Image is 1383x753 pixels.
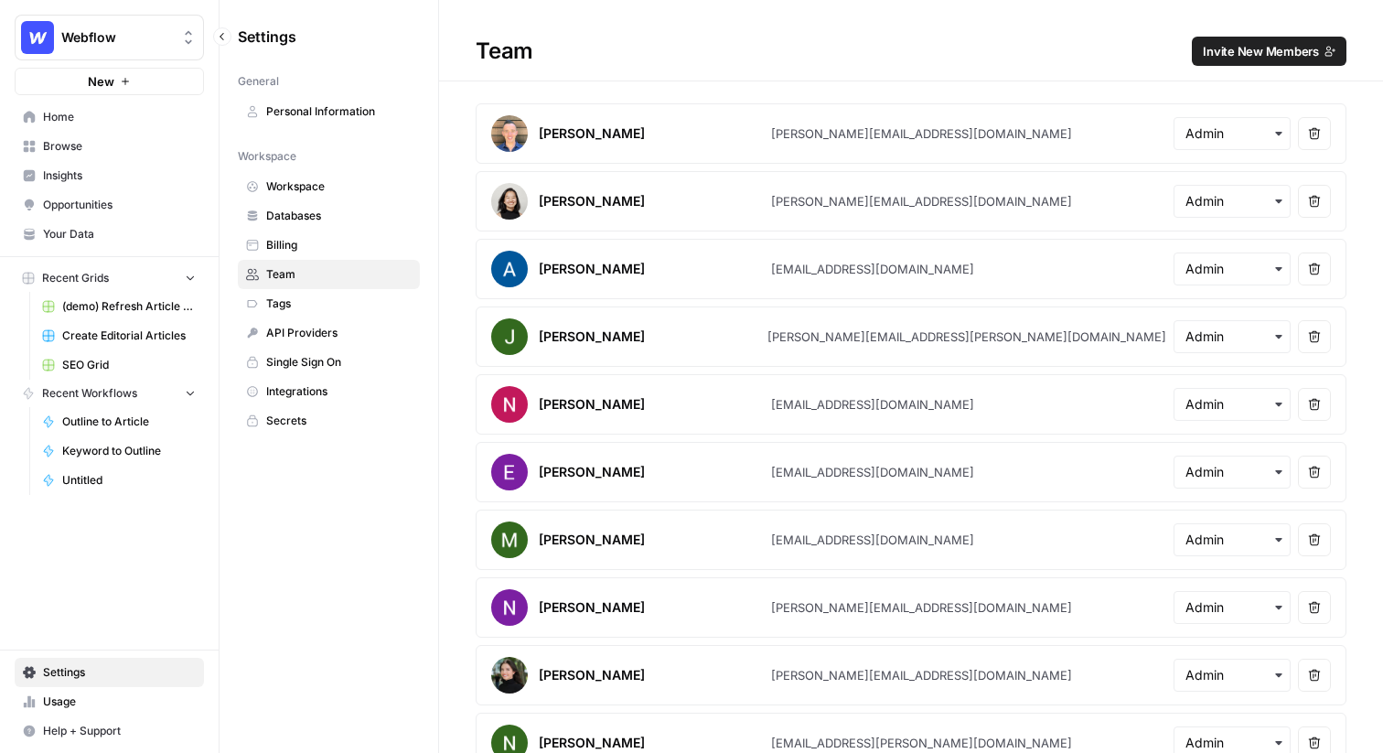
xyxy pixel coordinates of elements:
[42,385,137,402] span: Recent Workflows
[15,15,204,60] button: Workspace: Webflow
[1185,395,1279,414] input: Admin
[15,68,204,95] button: New
[771,598,1072,617] div: [PERSON_NAME][EMAIL_ADDRESS][DOMAIN_NAME]
[1185,260,1279,278] input: Admin
[439,37,1383,66] div: Team
[491,589,528,626] img: avatar
[21,21,54,54] img: Webflow Logo
[1185,598,1279,617] input: Admin
[266,103,412,120] span: Personal Information
[61,28,172,47] span: Webflow
[1185,734,1279,752] input: Admin
[1185,666,1279,684] input: Admin
[43,109,196,125] span: Home
[238,172,420,201] a: Workspace
[88,72,114,91] span: New
[15,687,204,716] a: Usage
[539,192,645,210] div: [PERSON_NAME]
[34,466,204,495] a: Untitled
[62,443,196,459] span: Keyword to Outline
[238,318,420,348] a: API Providers
[266,208,412,224] span: Databases
[42,270,109,286] span: Recent Grids
[771,124,1072,143] div: [PERSON_NAME][EMAIL_ADDRESS][DOMAIN_NAME]
[15,190,204,220] a: Opportunities
[539,328,645,346] div: [PERSON_NAME]
[1185,192,1279,210] input: Admin
[15,716,204,746] button: Help + Support
[491,115,528,152] img: avatar
[34,321,204,350] a: Create Editorial Articles
[491,251,528,287] img: avatar
[539,598,645,617] div: [PERSON_NAME]
[43,694,196,710] span: Usage
[539,463,645,481] div: [PERSON_NAME]
[238,260,420,289] a: Team
[1185,328,1279,346] input: Admin
[491,183,528,220] img: avatar
[15,102,204,132] a: Home
[1192,37,1346,66] button: Invite New Members
[15,161,204,190] a: Insights
[238,231,420,260] a: Billing
[539,124,645,143] div: [PERSON_NAME]
[43,167,196,184] span: Insights
[266,354,412,371] span: Single Sign On
[539,666,645,684] div: [PERSON_NAME]
[771,395,974,414] div: [EMAIL_ADDRESS][DOMAIN_NAME]
[34,436,204,466] a: Keyword to Outline
[1203,42,1319,60] span: Invite New Members
[15,220,204,249] a: Your Data
[539,531,645,549] div: [PERSON_NAME]
[43,664,196,681] span: Settings
[266,325,412,341] span: API Providers
[266,237,412,253] span: Billing
[238,289,420,318] a: Tags
[238,26,296,48] span: Settings
[266,178,412,195] span: Workspace
[238,201,420,231] a: Databases
[491,657,528,694] img: avatar
[34,292,204,321] a: (demo) Refresh Article Content & Analysis
[62,414,196,430] span: Outline to Article
[238,377,420,406] a: Integrations
[539,260,645,278] div: [PERSON_NAME]
[43,138,196,155] span: Browse
[62,298,196,315] span: (demo) Refresh Article Content & Analysis
[771,666,1072,684] div: [PERSON_NAME][EMAIL_ADDRESS][DOMAIN_NAME]
[62,328,196,344] span: Create Editorial Articles
[771,531,974,549] div: [EMAIL_ADDRESS][DOMAIN_NAME]
[539,734,645,752] div: [PERSON_NAME]
[62,472,196,489] span: Untitled
[1185,531,1279,549] input: Admin
[1185,463,1279,481] input: Admin
[43,226,196,242] span: Your Data
[491,386,528,423] img: avatar
[266,413,412,429] span: Secrets
[771,192,1072,210] div: [PERSON_NAME][EMAIL_ADDRESS][DOMAIN_NAME]
[15,658,204,687] a: Settings
[491,522,528,558] img: avatar
[34,407,204,436] a: Outline to Article
[238,348,420,377] a: Single Sign On
[491,454,528,490] img: avatar
[15,380,204,407] button: Recent Workflows
[62,357,196,373] span: SEO Grid
[771,734,1072,752] div: [EMAIL_ADDRESS][PERSON_NAME][DOMAIN_NAME]
[266,266,412,283] span: Team
[43,723,196,739] span: Help + Support
[15,264,204,292] button: Recent Grids
[15,132,204,161] a: Browse
[266,296,412,312] span: Tags
[767,328,1166,346] div: [PERSON_NAME][EMAIL_ADDRESS][PERSON_NAME][DOMAIN_NAME]
[491,318,528,355] img: avatar
[238,406,420,436] a: Secrets
[238,73,279,90] span: General
[539,395,645,414] div: [PERSON_NAME]
[266,383,412,400] span: Integrations
[771,463,974,481] div: [EMAIL_ADDRESS][DOMAIN_NAME]
[43,197,196,213] span: Opportunities
[34,350,204,380] a: SEO Grid
[771,260,974,278] div: [EMAIL_ADDRESS][DOMAIN_NAME]
[238,97,420,126] a: Personal Information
